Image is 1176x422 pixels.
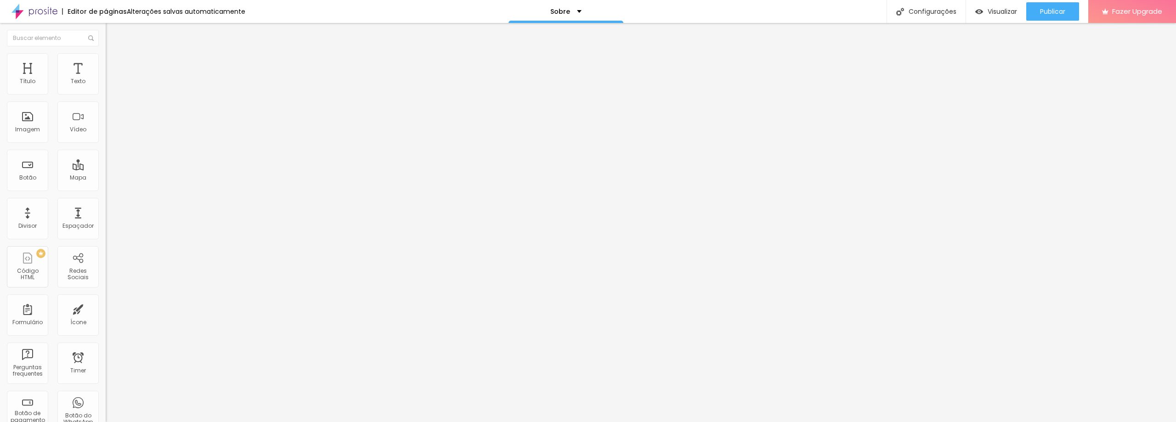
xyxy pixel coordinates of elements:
div: Imagem [15,126,40,133]
div: Vídeo [70,126,86,133]
div: Formulário [12,319,43,326]
img: view-1.svg [975,8,983,16]
div: Texto [71,78,85,84]
div: Timer [70,367,86,374]
div: Alterações salvas automaticamente [127,8,245,15]
span: Fazer Upgrade [1112,7,1162,15]
div: Mapa [70,174,86,181]
button: Publicar [1026,2,1079,21]
img: Icone [88,35,94,41]
div: Espaçador [62,223,94,229]
div: Editor de páginas [62,8,127,15]
div: Código HTML [9,268,45,281]
button: Visualizar [966,2,1026,21]
span: Visualizar [988,8,1017,15]
div: Divisor [18,223,37,229]
input: Buscar elemento [7,30,99,46]
div: Título [20,78,35,84]
p: Sobre [550,8,570,15]
div: Perguntas frequentes [9,364,45,377]
iframe: Editor [106,23,1176,422]
div: Ícone [70,319,86,326]
div: Botão [19,174,36,181]
span: Publicar [1040,8,1065,15]
div: Redes Sociais [60,268,96,281]
img: Icone [896,8,904,16]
